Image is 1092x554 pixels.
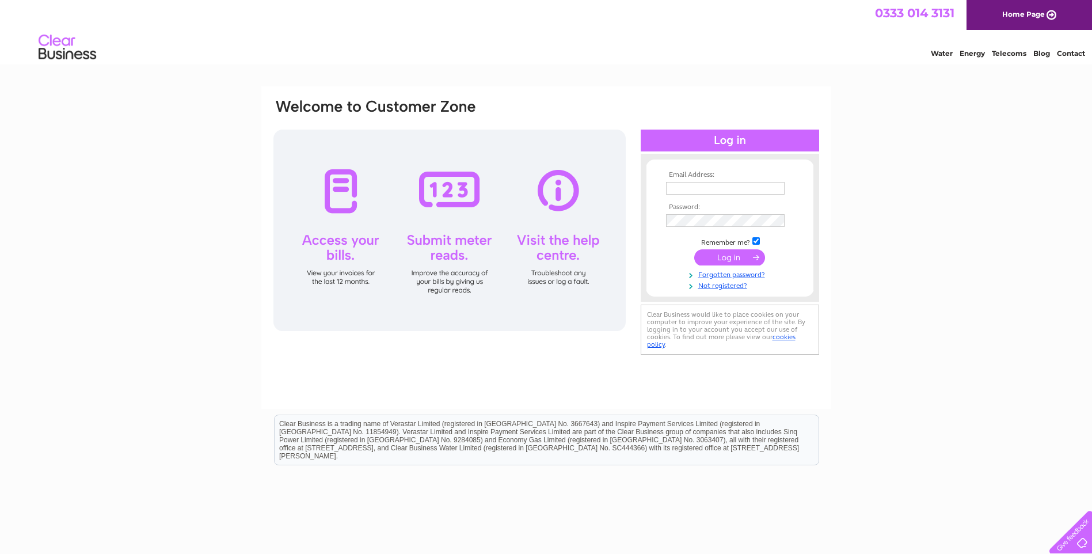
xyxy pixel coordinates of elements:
[931,49,953,58] a: Water
[663,171,797,179] th: Email Address:
[1057,49,1085,58] a: Contact
[694,249,765,265] input: Submit
[666,268,797,279] a: Forgotten password?
[992,49,1026,58] a: Telecoms
[663,203,797,211] th: Password:
[641,305,819,355] div: Clear Business would like to place cookies on your computer to improve your experience of the sit...
[663,236,797,247] td: Remember me?
[666,279,797,290] a: Not registered?
[960,49,985,58] a: Energy
[1033,49,1050,58] a: Blog
[38,30,97,65] img: logo.png
[275,6,819,56] div: Clear Business is a trading name of Verastar Limited (registered in [GEOGRAPHIC_DATA] No. 3667643...
[875,6,954,20] a: 0333 014 3131
[647,333,796,348] a: cookies policy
